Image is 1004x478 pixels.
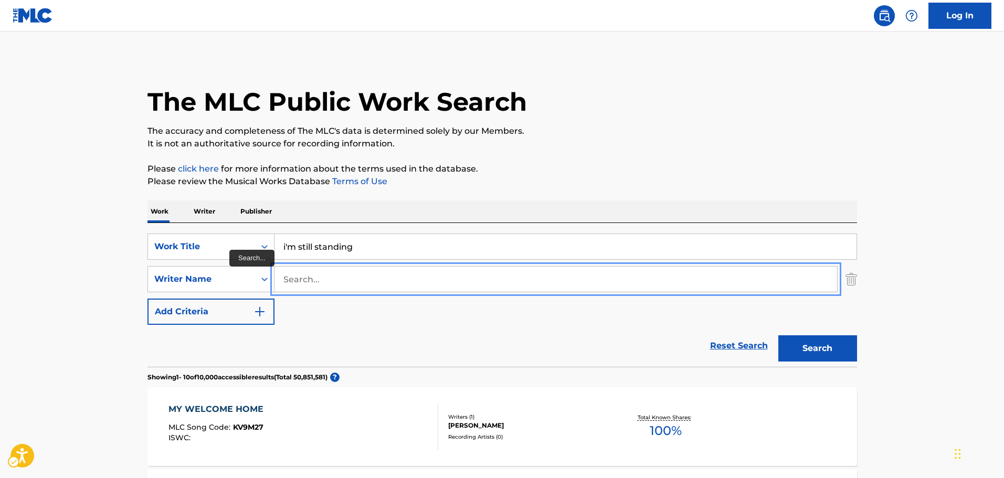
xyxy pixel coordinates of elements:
[147,373,327,382] p: Showing 1 - 10 of 10,000 accessible results (Total 50,851,581 )
[330,176,387,186] a: Terms of Use
[955,438,961,470] div: Drag
[147,299,274,325] button: Add Criteria
[255,234,274,259] div: On
[168,403,269,416] div: MY WELCOME HOME
[147,125,857,137] p: The accuracy and completeness of The MLC's data is determined solely by our Members.
[928,3,991,29] a: Log In
[233,422,263,432] span: KV9M27
[253,305,266,318] img: 9d2ae6d4665cec9f34b9.svg
[650,421,682,440] span: 100 %
[448,421,607,430] div: [PERSON_NAME]
[154,240,249,253] div: Work Title
[274,267,837,292] input: Search...
[147,233,857,367] form: Search Form
[147,86,527,118] h1: The MLC Public Work Search
[147,137,857,150] p: It is not an authoritative source for recording information.
[274,234,857,259] input: Search...
[905,9,918,22] img: help
[13,8,53,23] img: MLC Logo
[448,433,607,441] div: Recording Artists ( 0 )
[952,428,1004,478] iframe: Hubspot Iframe
[178,164,219,174] a: Music industry terminology | mechanical licensing collective
[330,373,340,382] span: ?
[778,335,857,362] button: Search
[191,200,218,222] p: Writer
[168,422,233,432] span: MLC Song Code :
[878,9,891,22] img: search
[154,273,249,285] div: Writer Name
[147,200,172,222] p: Work
[448,413,607,421] div: Writers ( 1 )
[638,413,694,421] p: Total Known Shares:
[147,175,857,188] p: Please review the Musical Works Database
[705,334,773,357] a: Reset Search
[147,387,857,466] a: MY WELCOME HOMEMLC Song Code:KV9M27ISWC:Writers (1)[PERSON_NAME]Recording Artists (0)Total Known ...
[846,266,857,292] img: Delete Criterion
[147,163,857,175] p: Please for more information about the terms used in the database.
[168,433,193,442] span: ISWC :
[237,200,275,222] p: Publisher
[952,428,1004,478] div: Chat Widget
